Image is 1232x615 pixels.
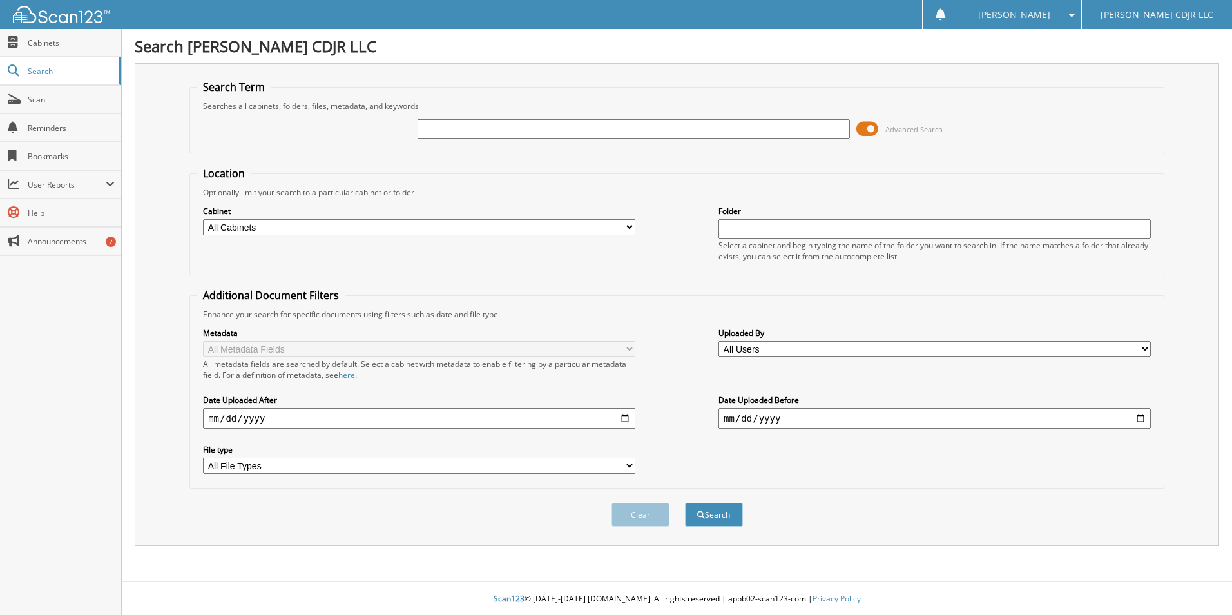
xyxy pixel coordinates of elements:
[106,237,116,247] div: 7
[611,503,669,527] button: Clear
[885,124,943,134] span: Advanced Search
[197,309,1157,320] div: Enhance your search for specific documents using filters such as date and file type.
[718,395,1151,405] label: Date Uploaded Before
[718,206,1151,217] label: Folder
[978,11,1050,19] span: [PERSON_NAME]
[197,101,1157,112] div: Searches all cabinets, folders, files, metadata, and keywords
[28,236,115,247] span: Announcements
[28,151,115,162] span: Bookmarks
[13,6,110,23] img: scan123-logo-white.svg
[28,37,115,48] span: Cabinets
[203,206,635,217] label: Cabinet
[28,208,115,219] span: Help
[203,395,635,405] label: Date Uploaded After
[718,240,1151,262] div: Select a cabinet and begin typing the name of the folder you want to search in. If the name match...
[197,288,345,302] legend: Additional Document Filters
[122,583,1232,615] div: © [DATE]-[DATE] [DOMAIN_NAME]. All rights reserved | appb02-scan123-com |
[1101,11,1213,19] span: [PERSON_NAME] CDJR LLC
[718,327,1151,338] label: Uploaded By
[203,444,635,455] label: File type
[203,327,635,338] label: Metadata
[813,593,861,604] a: Privacy Policy
[28,66,113,77] span: Search
[718,408,1151,429] input: end
[135,35,1219,57] h1: Search [PERSON_NAME] CDJR LLC
[197,166,251,181] legend: Location
[338,369,355,380] a: here
[685,503,743,527] button: Search
[203,358,635,380] div: All metadata fields are searched by default. Select a cabinet with metadata to enable filtering b...
[197,187,1157,198] div: Optionally limit your search to a particular cabinet or folder
[28,94,115,105] span: Scan
[28,122,115,133] span: Reminders
[203,408,635,429] input: start
[197,80,271,94] legend: Search Term
[494,593,525,604] span: Scan123
[28,179,106,190] span: User Reports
